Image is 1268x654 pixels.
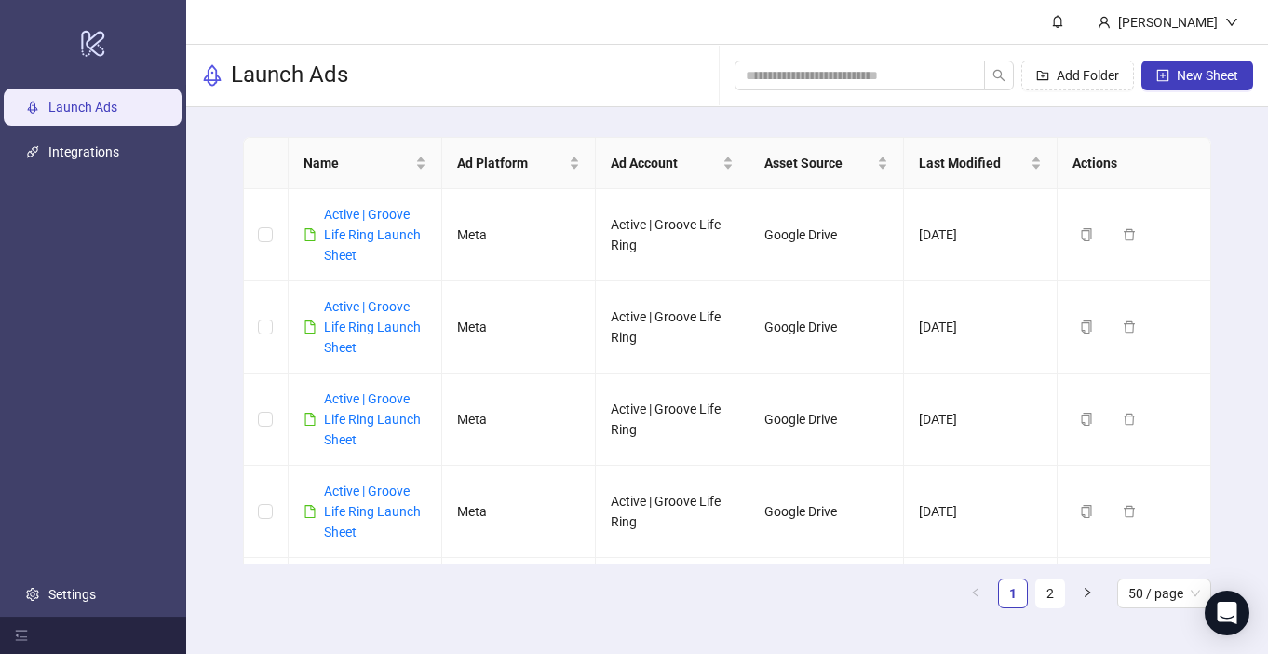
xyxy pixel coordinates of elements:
span: file [304,228,317,241]
td: Google Drive [749,558,903,650]
a: Active | Groove Life Ring Launch Sheet [324,207,421,263]
th: Asset Source [749,138,903,189]
span: copy [1080,228,1093,241]
span: plus-square [1156,69,1169,82]
td: [DATE] [904,374,1058,466]
th: Ad Platform [442,138,596,189]
span: Asset Source [764,153,872,173]
span: 50 / page [1128,579,1200,607]
a: 2 [1036,579,1064,607]
td: [DATE] [904,189,1058,281]
span: menu-fold [15,629,28,642]
div: [PERSON_NAME] [1111,12,1225,33]
span: copy [1080,320,1093,334]
span: Last Modified [919,153,1027,173]
td: Google Drive [749,189,903,281]
span: file [304,320,317,334]
th: Ad Account [596,138,749,189]
span: file [304,413,317,426]
span: delete [1123,505,1136,518]
a: Active | Groove Life Ring Launch Sheet [324,484,421,539]
td: Active | Groove Life Ring [596,558,749,650]
td: [DATE] [904,466,1058,558]
a: Integrations [48,144,119,159]
span: file [304,505,317,518]
td: [DATE] [904,558,1058,650]
div: Open Intercom Messenger [1205,591,1249,635]
span: left [970,587,981,598]
td: Meta [442,374,596,466]
h3: Launch Ads [231,61,348,90]
span: Ad Platform [457,153,565,173]
span: bell [1051,15,1064,28]
a: Active | Groove Life Ring Launch Sheet [324,391,421,447]
span: search [992,69,1005,82]
td: Meta [442,466,596,558]
span: copy [1080,505,1093,518]
td: Meta [442,189,596,281]
a: Launch Ads [48,100,117,115]
li: 2 [1035,579,1065,608]
td: Active | Groove Life Ring [596,189,749,281]
span: user [1098,16,1111,29]
span: copy [1080,413,1093,426]
td: Google Drive [749,466,903,558]
th: Name [289,138,442,189]
button: left [961,579,991,608]
span: folder-add [1036,69,1049,82]
a: Active | Groove Life Ring Launch Sheet [324,299,421,355]
a: Settings [48,587,96,602]
span: delete [1123,320,1136,334]
li: Next Page [1072,579,1102,608]
span: delete [1123,413,1136,426]
li: Previous Page [961,579,991,608]
td: Google Drive [749,374,903,466]
span: Name [304,153,411,173]
span: down [1225,16,1238,29]
div: Page Size [1117,579,1211,608]
th: Last Modified [904,138,1058,189]
button: Add Folder [1021,61,1134,90]
td: Google Drive [749,281,903,374]
th: Actions [1058,138,1211,189]
li: 1 [998,579,1028,608]
button: right [1072,579,1102,608]
span: New Sheet [1177,68,1238,83]
td: Active | Groove Life Ring [596,466,749,558]
span: Add Folder [1057,68,1119,83]
span: rocket [201,64,223,87]
button: New Sheet [1141,61,1253,90]
span: Ad Account [611,153,719,173]
td: Active | Groove Life Ring [596,374,749,466]
td: Meta [442,558,596,650]
td: Active | Groove Life Ring [596,281,749,374]
a: 1 [999,579,1027,607]
span: right [1082,587,1093,598]
span: delete [1123,228,1136,241]
td: Meta [442,281,596,374]
td: [DATE] [904,281,1058,374]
